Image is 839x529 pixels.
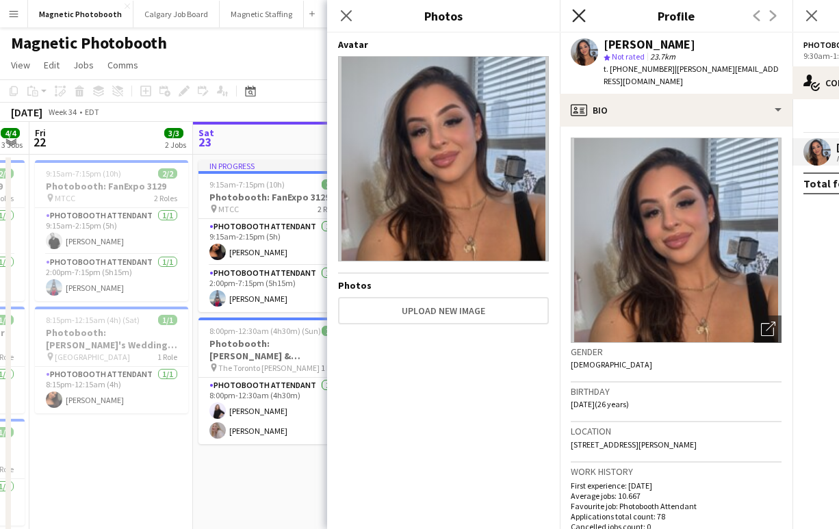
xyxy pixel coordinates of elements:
[571,399,629,409] span: [DATE] (26 years)
[220,1,304,27] button: Magnetic Staffing
[1,140,23,150] div: 3 Jobs
[45,107,79,117] span: Week 34
[35,307,188,413] app-job-card: 8:15pm-12:15am (4h) (Sat)1/1Photobooth: [PERSON_NAME]'s Wedding 2686 [GEOGRAPHIC_DATA]1 RolePhoto...
[560,7,792,25] h3: Profile
[55,352,130,362] span: [GEOGRAPHIC_DATA]
[158,168,177,179] span: 2/2
[35,326,188,351] h3: Photobooth: [PERSON_NAME]'s Wedding 2686
[154,193,177,203] span: 2 Roles
[327,7,560,25] h3: Photos
[198,127,214,139] span: Sat
[198,219,352,266] app-card-role: Photobooth Attendant1/19:15am-2:15pm (5h)[PERSON_NAME]
[11,33,167,53] h1: Magnetic Photobooth
[571,465,782,478] h3: Work history
[571,425,782,437] h3: Location
[571,501,782,511] p: Favourite job: Photobooth Attendant
[198,160,352,312] app-job-card: In progress9:15am-7:15pm (10h)2/2Photobooth: FanExpo 3129 MTCC2 RolesPhotobooth Attendant1/19:15a...
[571,491,782,501] p: Average jobs: 10.667
[164,128,183,138] span: 3/3
[73,59,94,71] span: Jobs
[754,315,782,343] div: Open photos pop-in
[1,128,20,138] span: 4/4
[198,318,352,444] app-job-card: 8:00pm-12:30am (4h30m) (Sun)2/2Photobooth: [PERSON_NAME] & [PERSON_NAME]'s Wedding 2955 The Toron...
[338,38,549,51] h4: Avatar
[321,363,341,373] span: 1 Role
[560,94,792,127] div: Bio
[604,64,675,74] span: t. [PHONE_NUMBER]
[198,266,352,312] app-card-role: Photobooth Attendant1/12:00pm-7:15pm (5h15m)[PERSON_NAME]
[85,107,99,117] div: EDT
[571,511,782,521] p: Applications total count: 78
[5,56,36,74] a: View
[338,297,549,324] button: Upload new image
[571,439,697,450] span: [STREET_ADDRESS][PERSON_NAME]
[198,337,352,362] h3: Photobooth: [PERSON_NAME] & [PERSON_NAME]'s Wedding 2955
[338,56,549,261] img: Crew avatar
[46,168,121,179] span: 9:15am-7:15pm (10h)
[571,138,782,343] img: Crew avatar or photo
[35,255,188,301] app-card-role: Photobooth Attendant1/12:00pm-7:15pm (5h15m)[PERSON_NAME]
[322,326,341,336] span: 2/2
[35,160,188,301] app-job-card: 9:15am-7:15pm (10h)2/2Photobooth: FanExpo 3129 MTCC2 RolesPhotobooth Attendant1/19:15am-2:15pm (5...
[322,179,341,190] span: 2/2
[612,51,645,62] span: Not rated
[196,134,214,150] span: 23
[571,359,652,370] span: [DEMOGRAPHIC_DATA]
[35,180,188,192] h3: Photobooth: FanExpo 3129
[35,367,188,413] app-card-role: Photobooth Attendant1/18:15pm-12:15am (4h)[PERSON_NAME]
[35,208,188,255] app-card-role: Photobooth Attendant1/19:15am-2:15pm (5h)[PERSON_NAME]
[209,326,321,336] span: 8:00pm-12:30am (4h30m) (Sun)
[44,59,60,71] span: Edit
[158,315,177,325] span: 1/1
[604,64,779,86] span: | [PERSON_NAME][EMAIL_ADDRESS][DOMAIN_NAME]
[338,279,549,292] h4: Photos
[28,1,133,27] button: Magnetic Photobooth
[647,51,678,62] span: 23.7km
[198,160,352,171] div: In progress
[571,346,782,358] h3: Gender
[318,204,341,214] span: 2 Roles
[11,59,30,71] span: View
[198,378,352,444] app-card-role: Photobooth Attendant2/28:00pm-12:30am (4h30m)[PERSON_NAME][PERSON_NAME]
[571,480,782,491] p: First experience: [DATE]
[218,363,320,373] span: The Toronto [PERSON_NAME]
[68,56,99,74] a: Jobs
[46,315,140,325] span: 8:15pm-12:15am (4h) (Sat)
[571,385,782,398] h3: Birthday
[38,56,65,74] a: Edit
[11,105,42,119] div: [DATE]
[55,193,75,203] span: MTCC
[165,140,186,150] div: 2 Jobs
[157,352,177,362] span: 1 Role
[107,59,138,71] span: Comms
[604,38,695,51] div: [PERSON_NAME]
[209,179,285,190] span: 9:15am-7:15pm (10h)
[33,134,46,150] span: 22
[198,191,352,203] h3: Photobooth: FanExpo 3129
[218,204,239,214] span: MTCC
[35,127,46,139] span: Fri
[133,1,220,27] button: Calgary Job Board
[102,56,144,74] a: Comms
